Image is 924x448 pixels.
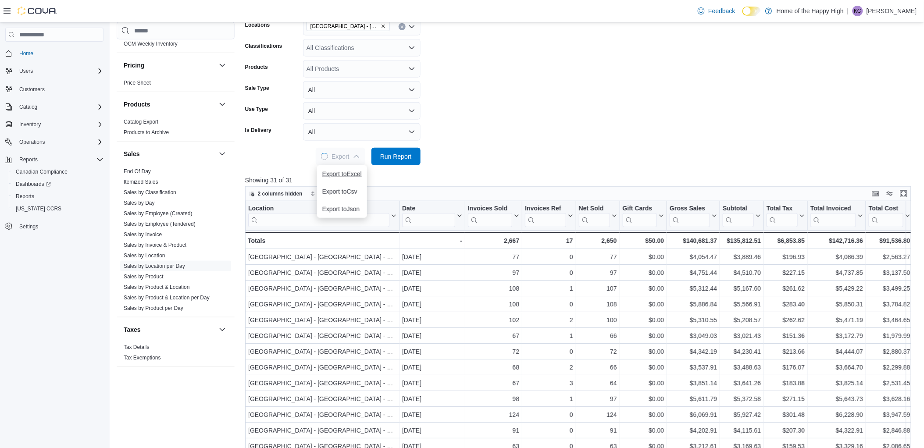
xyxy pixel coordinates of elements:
button: Reports [16,154,41,165]
div: 108 [578,299,617,309]
div: 72 [578,346,617,357]
div: $5,312.44 [670,283,717,294]
div: 66 [578,331,617,341]
div: $2,880.37 [869,346,910,357]
div: $261.62 [767,283,805,294]
div: Date [402,205,455,227]
button: Date [402,205,462,227]
span: [US_STATE] CCRS [16,205,61,212]
a: Sales by Employee (Tendered) [124,221,196,227]
div: 2 [525,315,573,325]
div: 0 [525,346,573,357]
label: Use Type [245,106,268,113]
button: Catalog [16,102,41,112]
div: Taxes [117,342,235,366]
button: All [303,81,421,99]
p: Showing 31 of 31 [245,176,918,185]
div: Total Cost [869,205,903,213]
button: Reports [2,153,107,166]
button: Taxes [124,325,215,334]
span: Catalog Export [124,118,158,125]
span: Inventory [19,121,41,128]
div: Gross Sales [670,205,710,227]
button: Canadian Compliance [9,166,107,178]
div: Invoices Ref [525,205,566,213]
div: $3,537.91 [670,362,717,373]
div: $183.88 [767,378,805,388]
div: 1 [525,283,573,294]
div: $5,471.19 [810,315,863,325]
p: | [847,6,849,16]
span: Operations [19,139,45,146]
div: $5,310.55 [670,315,717,325]
span: Tax Details [124,344,150,351]
div: 2 [525,362,573,373]
div: [GEOGRAPHIC_DATA] - [GEOGRAPHIC_DATA] - Fire & Flower [248,283,396,294]
div: $3,825.14 [810,378,863,388]
a: Price Sheet [124,80,151,86]
h3: Products [124,100,150,109]
a: Canadian Compliance [12,167,71,177]
div: 68 [468,362,519,373]
div: $4,737.85 [810,267,863,278]
div: Subtotal [723,205,754,227]
span: Tax Exemptions [124,354,161,361]
div: $283.40 [767,299,805,309]
button: Location [248,205,396,227]
button: Gross Sales [670,205,717,227]
span: Customers [16,83,103,94]
button: Settings [2,220,107,233]
a: OCM Weekly Inventory [124,41,178,47]
button: Subtotal [723,205,761,227]
span: Sales by Classification [124,189,176,196]
div: [DATE] [402,378,462,388]
a: Sales by Product & Location [124,284,190,290]
div: Net Sold [578,205,610,227]
button: Sales [124,149,215,158]
a: Settings [16,221,42,232]
div: $4,054.47 [670,252,717,262]
button: Open list of options [408,65,415,72]
button: Reports [9,190,107,203]
div: $0.00 [622,299,664,309]
div: [DATE] [402,331,462,341]
div: 17 [525,235,573,246]
div: [DATE] [402,299,462,309]
span: [GEOGRAPHIC_DATA] - [GEOGRAPHIC_DATA] - Fire & Flower [310,22,379,31]
img: Cova [18,7,57,15]
span: Users [16,66,103,76]
span: Sales by Product & Location [124,284,190,291]
span: Sales by Employee (Created) [124,210,193,217]
div: Kristin Coady [853,6,863,16]
button: Run Report [371,148,421,165]
div: $3,664.70 [810,362,863,373]
button: Total Cost [869,205,910,227]
div: $213.66 [767,346,805,357]
span: Sales by Product [124,273,164,280]
div: $4,751.44 [670,267,717,278]
div: [GEOGRAPHIC_DATA] - [GEOGRAPHIC_DATA] - Fire & Flower [248,331,396,341]
span: OCM Weekly Inventory [124,40,178,47]
div: 108 [468,283,519,294]
a: Feedback [694,2,738,20]
span: Catalog [19,103,37,110]
span: Reports [19,156,38,163]
label: Is Delivery [245,127,271,134]
div: Invoices Sold [468,205,512,213]
span: Home [16,48,103,59]
div: $4,230.41 [723,346,761,357]
span: Export to Excel [322,171,362,178]
div: Pricing [117,78,235,92]
div: 107 [578,283,617,294]
span: 2 columns hidden [258,190,303,197]
span: Home [19,50,33,57]
div: 0 [525,252,573,262]
input: Dark Mode [742,7,761,16]
div: $2,531.45 [869,378,910,388]
div: Total Tax [767,205,798,227]
div: OCM [117,39,235,53]
a: Tax Exemptions [124,355,161,361]
a: Sales by Day [124,200,155,206]
div: $5,611.79 [670,394,717,404]
span: Export [321,148,360,165]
